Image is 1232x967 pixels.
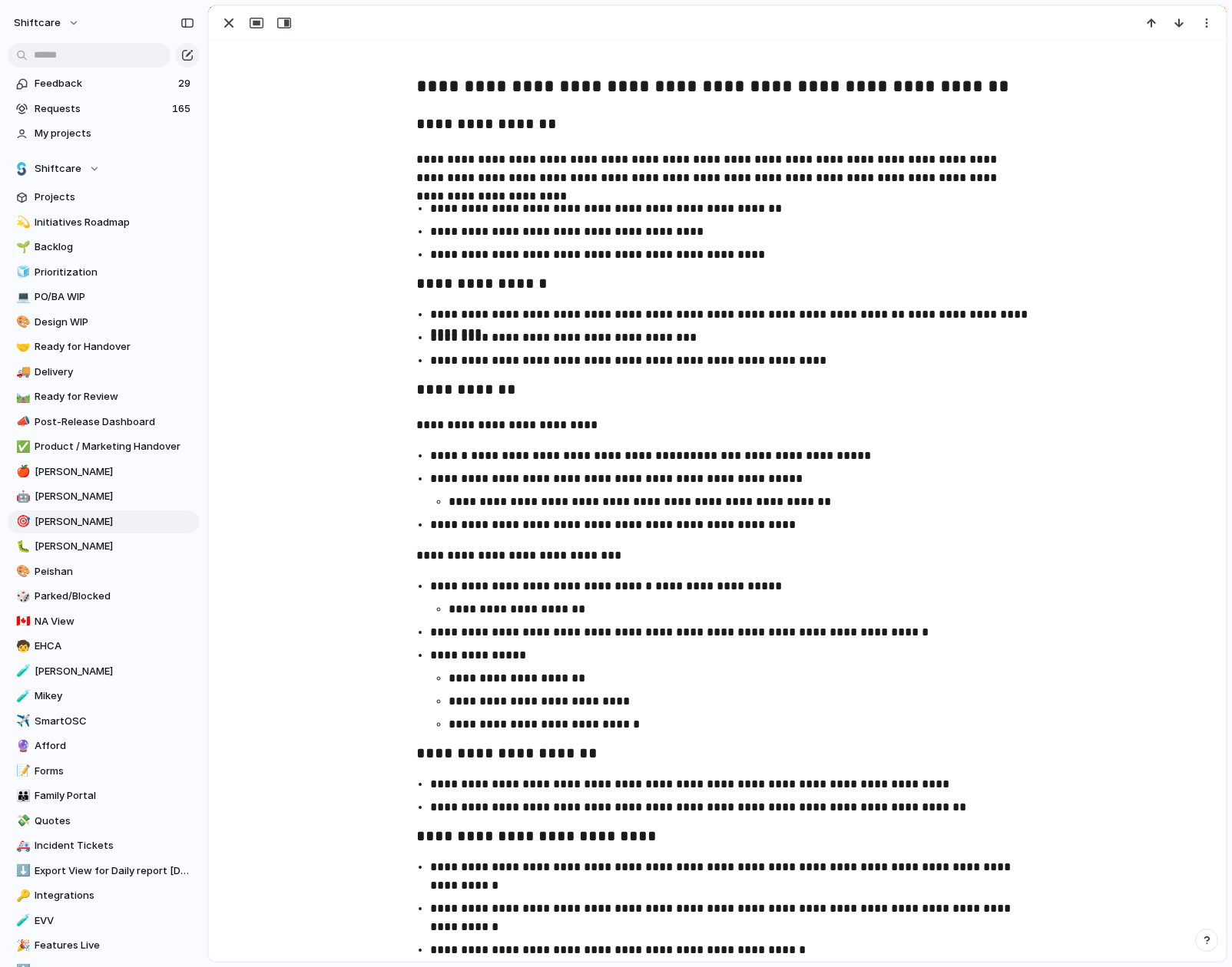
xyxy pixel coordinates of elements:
[16,463,27,480] div: 🍎
[14,15,61,31] span: shiftcare
[35,76,174,91] span: Feedback
[35,938,194,953] span: Features Live
[8,934,200,957] div: 🎉Features Live
[16,662,27,680] div: 🧪
[8,211,200,234] div: 💫Initiatives Roadmap
[35,514,194,530] span: [PERSON_NAME]
[8,411,200,434] div: 📣Post-Release Dashboard
[8,361,200,384] a: 🚚Delivery
[16,812,27,830] div: 💸
[35,838,194,853] span: Incident Tickets
[35,389,194,404] span: Ready for Review
[16,787,27,805] div: 👪
[35,863,194,879] span: Export View for Daily report [DATE]
[14,938,29,953] button: 🎉
[35,564,194,579] span: Peishan
[14,539,29,554] button: 🐛
[7,11,88,35] button: shiftcare
[8,560,200,583] div: 🎨Peishan
[8,435,200,458] a: ✅Product / Marketing Handover
[14,439,29,454] button: ✅
[14,389,29,404] button: 🛤️
[16,388,27,406] div: 🛤️
[14,589,29,604] button: 🎲
[178,76,194,91] span: 29
[14,888,29,903] button: 🔑
[35,161,81,177] span: Shiftcare
[14,664,29,679] button: 🧪
[35,101,167,117] span: Requests
[16,239,27,256] div: 🌱
[35,614,194,629] span: NA View
[16,688,27,705] div: 🧪
[14,315,29,330] button: 🎨
[8,460,200,484] div: 🍎[PERSON_NAME]
[14,714,29,729] button: ✈️
[8,635,200,658] a: 🧒EHCA
[14,289,29,305] button: 💻
[14,814,29,829] button: 💸
[35,190,194,205] span: Projects
[14,365,29,380] button: 🚚
[16,588,27,606] div: 🎲
[14,764,29,779] button: 📝
[14,614,29,629] button: 🇨🇦
[16,762,27,780] div: 📝
[16,513,27,530] div: 🎯
[16,363,27,381] div: 🚚
[16,712,27,730] div: ✈️
[8,510,200,533] a: 🎯[PERSON_NAME]
[35,764,194,779] span: Forms
[8,834,200,857] a: 🚑Incident Tickets
[35,814,194,829] span: Quotes
[35,688,194,704] span: Mikey
[16,289,27,306] div: 💻
[16,438,27,456] div: ✅
[14,514,29,530] button: 🎯
[8,685,200,708] a: 🧪Mikey
[35,539,194,554] span: [PERSON_NAME]
[14,265,29,280] button: 🧊
[14,639,29,654] button: 🧒
[14,913,29,929] button: 🧪
[35,439,194,454] span: Product / Marketing Handover
[16,538,27,556] div: 🐛
[14,838,29,853] button: 🚑
[14,688,29,704] button: 🧪
[35,265,194,280] span: Prioritization
[8,585,200,608] a: 🎲Parked/Blocked
[35,714,194,729] span: SmartOSC
[35,414,194,430] span: Post-Release Dashboard
[16,912,27,929] div: 🧪
[16,738,27,755] div: 🔮
[35,365,194,380] span: Delivery
[14,239,29,255] button: 🌱
[35,664,194,679] span: [PERSON_NAME]
[8,385,200,408] a: 🛤️Ready for Review
[35,315,194,330] span: Design WIP
[35,888,194,903] span: Integrations
[8,610,200,633] div: 🇨🇦NA View
[8,335,200,358] a: 🤝Ready for Handover
[8,860,200,883] div: ⬇️Export View for Daily report [DATE]
[8,884,200,907] div: 🔑Integrations
[35,464,194,480] span: [PERSON_NAME]
[8,710,200,733] div: ✈️SmartOSC
[16,338,27,356] div: 🤝
[8,810,200,833] a: 💸Quotes
[8,311,200,334] a: 🎨Design WIP
[8,485,200,508] a: 🤖[PERSON_NAME]
[16,563,27,580] div: 🎨
[8,261,200,284] div: 🧊Prioritization
[16,263,27,281] div: 🧊
[8,236,200,259] div: 🌱Backlog
[35,289,194,305] span: PO/BA WIP
[14,464,29,480] button: 🍎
